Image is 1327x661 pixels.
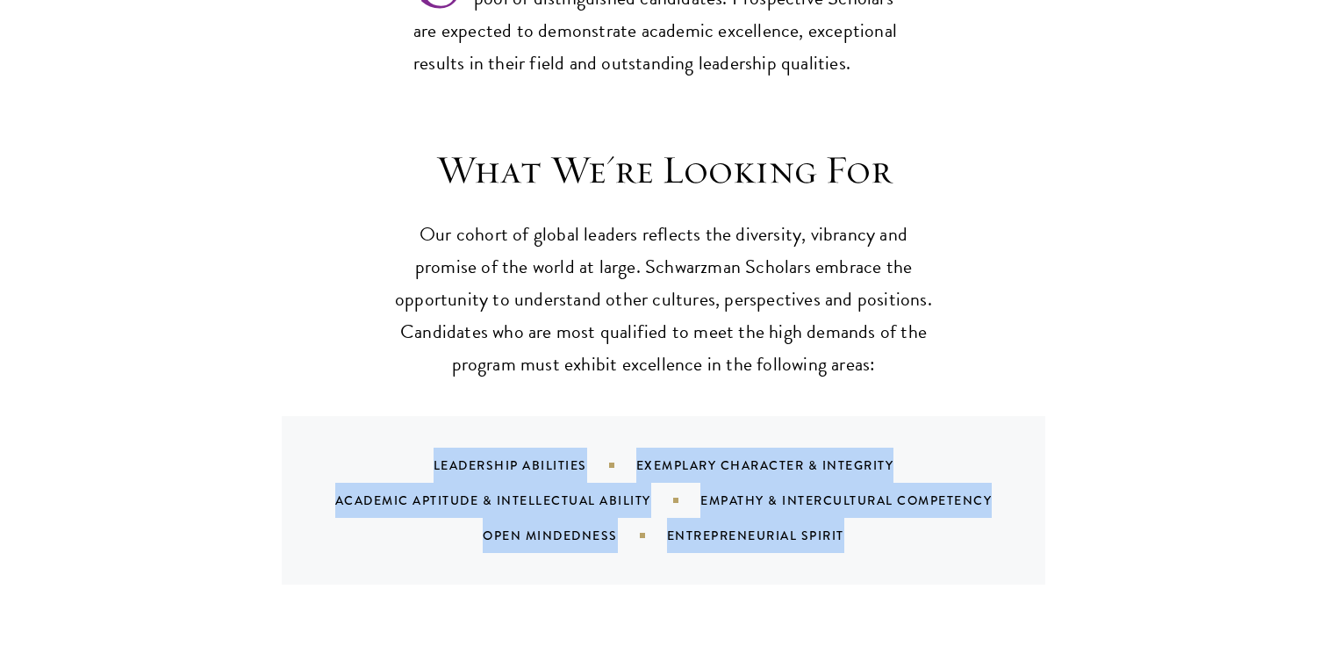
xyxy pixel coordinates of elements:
p: Our cohort of global leaders reflects the diversity, vibrancy and promise of the world at large. ... [391,219,936,381]
div: Leadership Abilities [434,456,636,474]
div: Empathy & Intercultural Competency [700,492,1036,509]
h3: What We're Looking For [391,146,936,195]
div: Exemplary Character & Integrity [636,456,938,474]
div: Academic Aptitude & Intellectual Ability [335,492,700,509]
div: Open Mindedness [483,527,667,544]
div: Entrepreneurial Spirit [667,527,888,544]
